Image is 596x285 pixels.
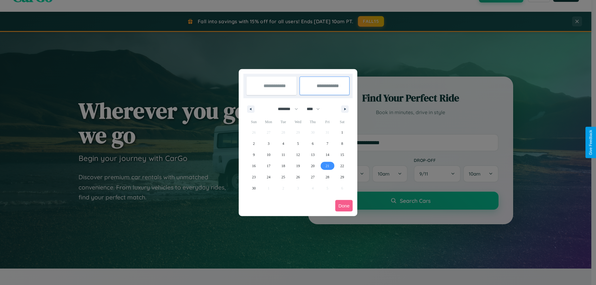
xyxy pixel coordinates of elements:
[253,149,255,160] span: 9
[296,149,300,160] span: 12
[296,171,300,183] span: 26
[311,160,314,171] span: 20
[296,160,300,171] span: 19
[261,117,276,127] span: Mon
[291,171,305,183] button: 26
[305,149,320,160] button: 13
[276,160,291,171] button: 18
[327,138,328,149] span: 7
[282,138,284,149] span: 4
[305,160,320,171] button: 20
[311,149,314,160] span: 13
[589,130,593,155] div: Give Feedback
[276,149,291,160] button: 11
[335,149,350,160] button: 15
[320,171,335,183] button: 28
[340,171,344,183] span: 29
[335,200,353,212] button: Done
[246,149,261,160] button: 9
[261,138,276,149] button: 3
[326,171,329,183] span: 28
[252,171,256,183] span: 23
[291,138,305,149] button: 5
[305,171,320,183] button: 27
[305,138,320,149] button: 6
[261,149,276,160] button: 10
[246,171,261,183] button: 23
[340,160,344,171] span: 22
[335,117,350,127] span: Sat
[320,138,335,149] button: 7
[268,138,269,149] span: 3
[326,160,329,171] span: 21
[320,160,335,171] button: 21
[340,149,344,160] span: 15
[341,127,343,138] span: 1
[335,127,350,138] button: 1
[267,171,270,183] span: 24
[335,171,350,183] button: 29
[291,160,305,171] button: 19
[297,138,299,149] span: 5
[311,171,314,183] span: 27
[312,138,314,149] span: 6
[261,171,276,183] button: 24
[335,138,350,149] button: 8
[291,149,305,160] button: 12
[246,160,261,171] button: 16
[252,160,256,171] span: 16
[246,138,261,149] button: 2
[326,149,329,160] span: 14
[320,117,335,127] span: Fri
[267,160,270,171] span: 17
[305,117,320,127] span: Thu
[267,149,270,160] span: 10
[276,117,291,127] span: Tue
[252,183,256,194] span: 30
[261,160,276,171] button: 17
[320,149,335,160] button: 14
[282,149,285,160] span: 11
[291,117,305,127] span: Wed
[246,117,261,127] span: Sun
[341,138,343,149] span: 8
[276,171,291,183] button: 25
[276,138,291,149] button: 4
[335,160,350,171] button: 22
[246,183,261,194] button: 30
[282,160,285,171] span: 18
[253,138,255,149] span: 2
[282,171,285,183] span: 25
